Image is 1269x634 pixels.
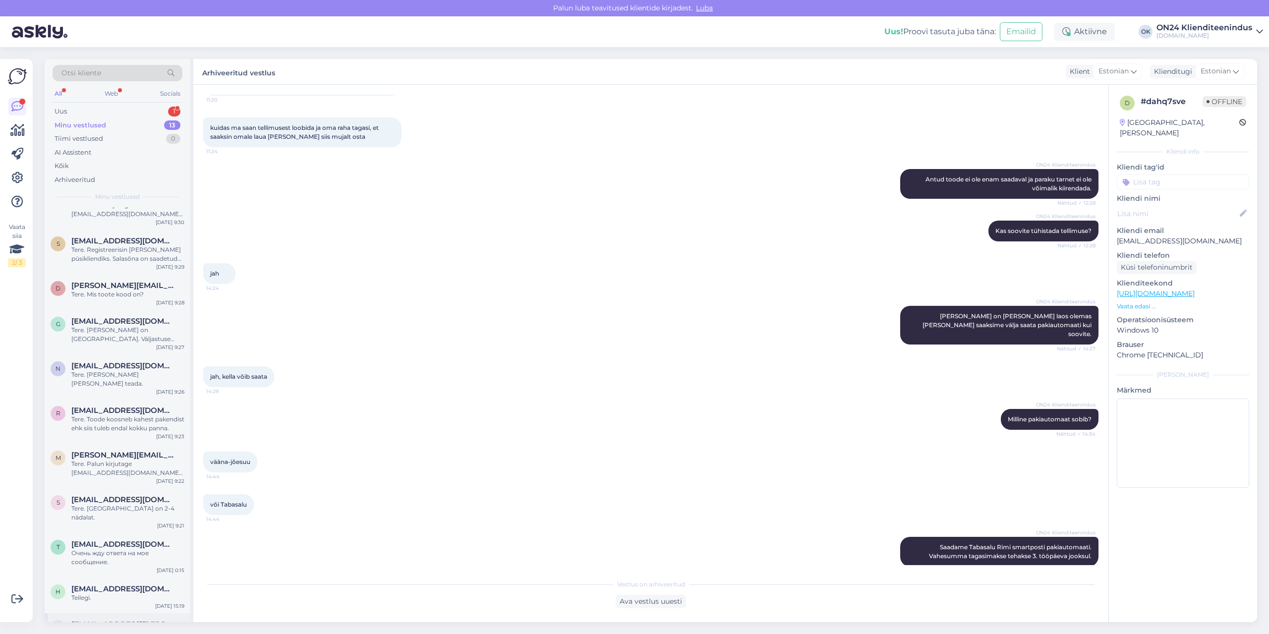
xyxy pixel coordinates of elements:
[56,588,60,595] span: H
[56,365,60,372] span: n
[156,477,184,485] div: [DATE] 9:22
[1117,147,1249,156] div: Kliendi info
[71,245,184,263] div: Tere. Registreerisin [PERSON_NAME] püsikliendiks. Salasõna on saadetud e-mailile.
[210,124,380,140] span: kuidas ma saan tellimusest loobida ja oma raha tagasi, et saaksin omale laua [PERSON_NAME] siis m...
[923,312,1093,338] span: [PERSON_NAME] on [PERSON_NAME] laos olemas [PERSON_NAME] saaksime välja saata pakiautomaati kui s...
[71,201,184,219] div: Tere. Palun kirjutage [EMAIL_ADDRESS][DOMAIN_NAME] ja lisage kokkupaneku juhendilt, millist detai...
[55,161,69,171] div: Kõik
[1117,261,1197,274] div: Küsi telefoninumbrit
[1117,174,1249,189] input: Lisa tag
[206,96,243,104] span: 11:20
[1117,385,1249,396] p: Märkmed
[57,499,60,506] span: s
[1117,278,1249,288] p: Klienditeekond
[1201,66,1231,77] span: Estonian
[71,317,174,326] span: Gertug34@gmail.com
[55,175,95,185] div: Arhiveeritud
[1156,24,1263,40] a: ON24 Klienditeenindus[DOMAIN_NAME]
[1125,99,1130,107] span: d
[1117,302,1249,311] p: Vaata edasi ...
[1156,24,1252,32] div: ON24 Klienditeenindus
[995,227,1092,234] span: Kas soovite tühistada tellimuse?
[1056,430,1096,438] span: Nähtud ✓ 14:34
[57,240,60,247] span: s
[1117,193,1249,204] p: Kliendi nimi
[56,454,61,461] span: M
[616,595,686,608] div: Ava vestlus uuesti
[95,192,140,201] span: Minu vestlused
[1098,66,1129,77] span: Estonian
[1117,236,1249,246] p: [EMAIL_ADDRESS][DOMAIN_NAME]
[925,175,1093,192] span: Antud toode ei ole enam saadaval ja paraku tarnet ei ole võimalik kiirendada.
[8,258,26,267] div: 2 / 3
[210,270,219,277] span: jah
[929,543,1093,560] span: Saadame Tabasalu Rimi smartposti pakiautomaati. Vahesumma tagasimakse tehakse 3. tööpäeva jooksul.
[61,68,101,78] span: Otsi kliente
[157,567,184,574] div: [DATE] 0:15
[206,388,243,395] span: 14:29
[71,361,174,370] span: nele.mandla@gmail.com
[210,373,267,380] span: jah, kella võib saata
[158,87,182,100] div: Socials
[56,320,60,328] span: G
[156,433,184,440] div: [DATE] 9:23
[206,516,243,523] span: 14:44
[56,409,60,417] span: r
[71,290,184,299] div: Tere. Mis toote kood on?
[168,107,180,116] div: 1
[1203,96,1246,107] span: Offline
[1117,250,1249,261] p: Kliendi telefon
[166,134,180,144] div: 0
[693,3,716,12] span: Luba
[206,285,243,292] span: 14:24
[1117,208,1238,219] input: Lisa nimi
[55,120,106,130] div: Minu vestlused
[1150,66,1192,77] div: Klienditugi
[71,281,174,290] span: Diana.jegorova9@gmail.com
[1117,226,1249,236] p: Kliendi email
[8,223,26,267] div: Vaata siia
[71,504,184,522] div: Tere. [GEOGRAPHIC_DATA] on 2-4 nädalat.
[55,148,91,158] div: AI Assistent
[1156,32,1252,40] div: [DOMAIN_NAME]
[1036,213,1096,220] span: ON24 Klienditeenindus
[103,87,120,100] div: Web
[55,107,67,116] div: Uus
[71,540,174,549] span: trulling@mail.ru
[202,65,275,78] label: Arhiveeritud vestlus
[53,87,64,100] div: All
[1120,117,1239,138] div: [GEOGRAPHIC_DATA], [PERSON_NAME]
[1008,415,1092,423] span: Milline pakiautomaat sobib?
[1117,350,1249,360] p: Chrome [TECHNICAL_ID]
[156,263,184,271] div: [DATE] 9:29
[156,219,184,226] div: [DATE] 9:30
[157,522,184,529] div: [DATE] 9:21
[8,67,27,86] img: Askly Logo
[1141,96,1203,108] div: # dahq7sve
[1036,401,1096,408] span: ON24 Klienditeenindus
[210,501,247,508] span: või Tabasalu
[71,495,174,504] span: siim@hot.ee
[1139,25,1153,39] div: OK
[71,451,174,460] span: Marge.ryytel@gmail.com
[206,473,243,480] span: 14:44
[156,344,184,351] div: [DATE] 9:27
[71,460,184,477] div: Tere. Palun kirjutage [EMAIL_ADDRESS][DOMAIN_NAME] ja lisage tellimuse number.
[55,134,103,144] div: Tiimi vestlused
[206,148,243,155] span: 11:24
[1117,162,1249,173] p: Kliendi tag'id
[1117,340,1249,350] p: Brauser
[1054,23,1115,41] div: Aktiivne
[56,285,60,292] span: D
[1066,66,1090,77] div: Klient
[156,388,184,396] div: [DATE] 9:26
[164,120,180,130] div: 13
[1117,315,1249,325] p: Operatsioonisüsteem
[1117,289,1195,298] a: [URL][DOMAIN_NAME]
[1117,370,1249,379] div: [PERSON_NAME]
[1036,298,1096,305] span: ON24 Klienditeenindus
[71,593,184,602] div: Teilegi.
[1000,22,1042,41] button: Emailid
[1057,242,1096,249] span: Nähtud ✓ 12:28
[1036,529,1096,536] span: ON24 Klienditeenindus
